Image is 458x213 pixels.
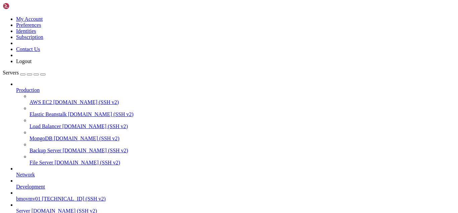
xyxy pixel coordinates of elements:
[16,184,45,190] span: Development
[30,136,455,142] a: MongoDB [DOMAIN_NAME] (SSH v2)
[16,87,455,93] a: Production
[16,172,35,177] span: Network
[16,28,36,34] a: Identities
[30,154,455,166] li: File Server [DOMAIN_NAME] (SSH v2)
[30,117,455,129] li: Load Balancer [DOMAIN_NAME] (SSH v2)
[30,160,53,165] span: File Server
[3,70,46,75] a: Servers
[16,196,41,202] span: bmovmv01
[16,34,43,40] a: Subscription
[16,184,455,190] a: Development
[16,196,455,202] a: bmovmv01 [TECHNICAL_ID] (SSH v2)
[63,148,128,153] span: [DOMAIN_NAME] (SSH v2)
[30,111,67,117] span: Elastic Beanstalk
[30,148,61,153] span: Backup Server
[30,160,455,166] a: File Server [DOMAIN_NAME] (SSH v2)
[16,16,43,22] a: My Account
[16,166,455,178] li: Network
[30,123,455,129] a: Load Balancer [DOMAIN_NAME] (SSH v2)
[30,142,455,154] li: Backup Server [DOMAIN_NAME] (SSH v2)
[30,148,455,154] a: Backup Server [DOMAIN_NAME] (SSH v2)
[16,178,455,190] li: Development
[30,105,455,117] li: Elastic Beanstalk [DOMAIN_NAME] (SSH v2)
[16,87,40,93] span: Production
[30,99,455,105] a: AWS EC2 [DOMAIN_NAME] (SSH v2)
[3,70,19,75] span: Servers
[16,81,455,166] li: Production
[30,129,455,142] li: MongoDB [DOMAIN_NAME] (SSH v2)
[30,93,455,105] li: AWS EC2 [DOMAIN_NAME] (SSH v2)
[42,196,106,202] span: [TECHNICAL_ID] (SSH v2)
[16,172,455,178] a: Network
[54,136,119,141] span: [DOMAIN_NAME] (SSH v2)
[55,160,120,165] span: [DOMAIN_NAME] (SSH v2)
[3,3,41,9] img: Shellngn
[16,22,41,28] a: Preferences
[30,99,52,105] span: AWS EC2
[16,46,40,52] a: Contact Us
[30,136,52,141] span: MongoDB
[16,58,32,64] a: Logout
[68,111,134,117] span: [DOMAIN_NAME] (SSH v2)
[62,123,128,129] span: [DOMAIN_NAME] (SSH v2)
[53,99,119,105] span: [DOMAIN_NAME] (SSH v2)
[16,190,455,202] li: bmovmv01 [TECHNICAL_ID] (SSH v2)
[30,123,61,129] span: Load Balancer
[30,111,455,117] a: Elastic Beanstalk [DOMAIN_NAME] (SSH v2)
